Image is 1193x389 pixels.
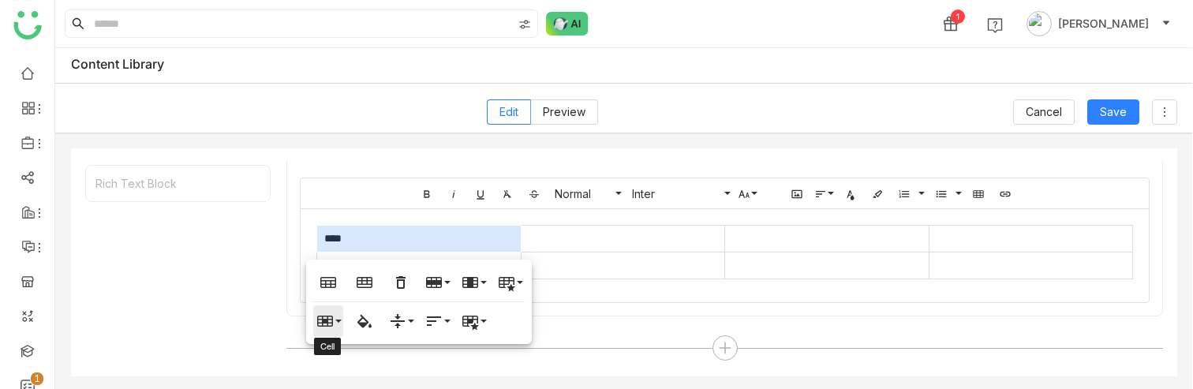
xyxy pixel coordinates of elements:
[1026,103,1062,121] span: Cancel
[929,181,953,205] button: Unordered List
[543,105,585,118] span: Preview
[31,372,43,385] nz-badge-sup: 1
[415,181,439,205] button: Bold (⌘B)
[987,17,1003,33] img: help.svg
[34,371,40,387] p: 1
[313,267,343,298] button: Table Header
[1058,15,1149,32] span: [PERSON_NAME]
[386,267,416,298] button: Remove Table
[549,181,623,205] button: Normal
[314,338,341,355] div: Cell
[499,105,518,118] span: Edit
[1087,99,1139,125] button: Save
[951,9,965,24] div: 1
[1027,11,1052,36] img: avatar
[495,267,525,298] button: Table Style
[442,181,466,205] button: Italic (⌘I)
[496,181,519,205] button: Clear Formatting
[1023,11,1174,36] button: [PERSON_NAME]
[552,187,615,200] span: Normal
[458,305,488,337] button: Cell Style
[13,11,42,39] img: logo
[71,56,164,72] div: Content Library
[518,18,531,31] img: search-type.svg
[626,181,732,205] button: Inter
[546,12,589,36] img: ask-buddy-normal.svg
[914,181,926,205] button: Ordered List
[629,187,724,200] span: Inter
[469,181,492,205] button: Underline (⌘U)
[951,181,963,205] button: Unordered List
[993,181,1017,205] button: Insert Link (⌘K)
[1100,103,1127,121] span: Save
[967,181,990,205] button: Insert Table
[86,166,270,201] div: Rich Text Block
[422,305,452,337] button: Horizontal Align
[522,181,546,205] button: Strikethrough (⌘S)
[1013,99,1075,125] button: Cancel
